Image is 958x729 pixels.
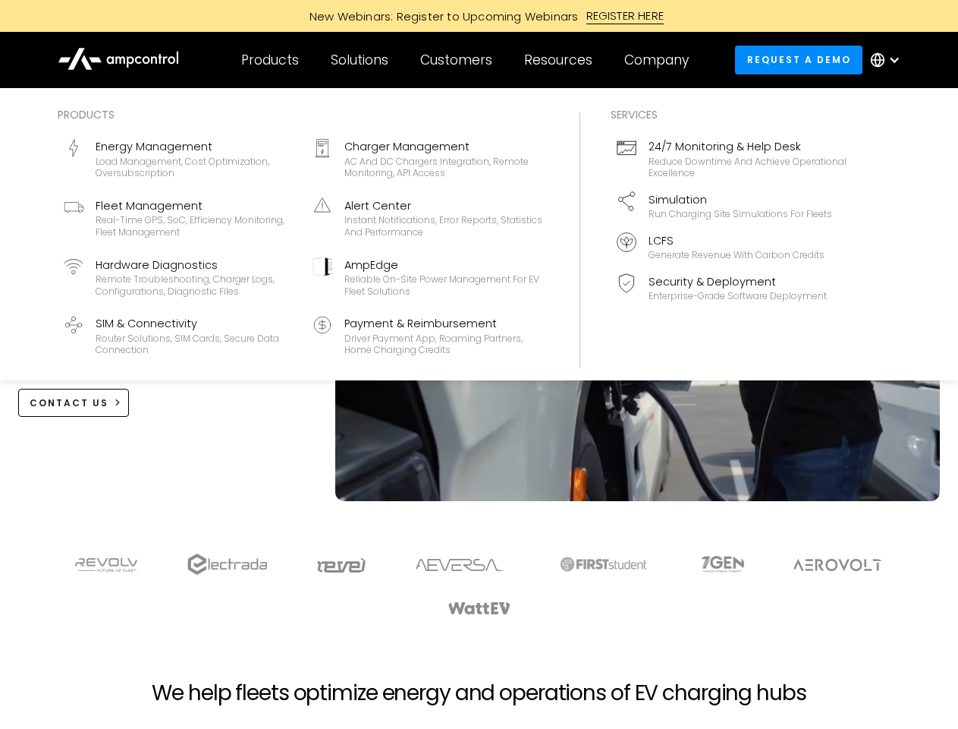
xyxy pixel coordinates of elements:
[96,333,294,356] div: Router Solutions, SIM Cards, Secure Data Connection
[187,554,267,575] img: electrada logo
[793,559,883,571] img: Aerovolt Logo
[96,138,294,155] div: Energy Management
[306,309,549,362] a: Payment & ReimbursementDriver Payment App, Roaming Partners, Home Charging Credits
[58,191,300,245] a: Fleet ManagementReal-time GPS, SoC, efficiency monitoring, fleet management
[18,389,130,417] a: CONTACT US
[624,52,689,68] div: Company
[611,132,853,185] a: 24/7 Monitoring & Help DeskReduce downtime and achieve operational excellence
[344,257,543,273] div: AmpEdge
[344,214,543,238] div: Instant notifications, error reports, statistics and performance
[448,602,511,614] img: WattEV logo
[331,52,388,68] div: Solutions
[58,309,300,362] a: SIM & ConnectivityRouter Solutions, SIM Cards, Secure Data Connection
[344,273,543,297] div: Reliable On-site Power Management for EV Fleet Solutions
[152,680,806,706] h2: We help fleets optimize energy and operations of EV charging hubs
[294,8,586,24] div: New Webinars: Register to Upcoming Webinars
[30,396,108,410] div: CONTACT US
[649,156,847,179] div: Reduce downtime and achieve operational excellence
[96,197,294,214] div: Fleet Management
[649,191,832,208] div: Simulation
[344,197,543,214] div: Alert Center
[306,251,549,304] a: AmpEdgeReliable On-site Power Management for EV Fleet Solutions
[241,52,299,68] div: Products
[649,249,825,261] div: Generate revenue with carbon credits
[96,156,294,179] div: Load management, cost optimization, oversubscription
[649,208,832,220] div: Run charging site simulations for fleets
[306,132,549,185] a: Charger ManagementAC and DC chargers integration, remote monitoring, API access
[344,156,543,179] div: AC and DC chargers integration, remote monitoring, API access
[96,315,294,332] div: SIM & Connectivity
[96,257,294,273] div: Hardware Diagnostics
[649,138,847,155] div: 24/7 Monitoring & Help Desk
[611,185,853,226] a: SimulationRun charging site simulations for fleets
[344,333,543,356] div: Driver Payment App, Roaming Partners, Home Charging Credits
[96,273,294,297] div: Remote troubleshooting, charger logs, configurations, diagnostic files
[649,290,827,302] div: Enterprise-grade software deployment
[611,226,853,267] a: LCFSGenerate revenue with carbon credits
[58,132,300,185] a: Energy ManagementLoad management, cost optimization, oversubscription
[96,214,294,238] div: Real-time GPS, SoC, efficiency monitoring, fleet management
[58,106,549,123] div: Products
[344,138,543,155] div: Charger Management
[524,52,592,68] div: Resources
[611,106,853,123] div: Services
[306,191,549,245] a: Alert CenterInstant notifications, error reports, statistics and performance
[586,8,664,24] div: REGISTER HERE
[58,251,300,304] a: Hardware DiagnosticsRemote troubleshooting, charger logs, configurations, diagnostic files
[344,315,543,332] div: Payment & Reimbursement
[420,52,492,68] div: Customers
[649,273,827,290] div: Security & Deployment
[735,46,862,74] a: Request a demo
[649,232,825,249] div: LCFS
[611,267,853,308] a: Security & DeploymentEnterprise-grade software deployment
[138,8,821,24] a: New Webinars: Register to Upcoming WebinarsREGISTER HERE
